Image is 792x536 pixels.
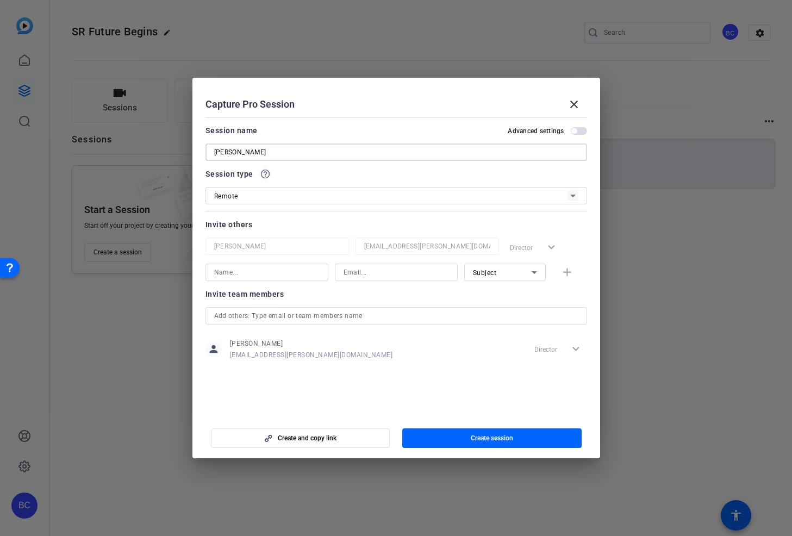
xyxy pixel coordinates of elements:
[471,434,513,442] span: Create session
[214,240,340,253] input: Name...
[205,167,253,180] span: Session type
[230,351,393,359] span: [EMAIL_ADDRESS][PERSON_NAME][DOMAIN_NAME]
[214,309,578,322] input: Add others: Type email or team members name
[205,91,587,117] div: Capture Pro Session
[205,218,587,231] div: Invite others
[278,434,336,442] span: Create and copy link
[344,266,449,279] input: Email...
[214,266,320,279] input: Name...
[568,98,581,111] mat-icon: close
[205,124,258,137] div: Session name
[214,146,578,159] input: Enter Session Name
[364,240,490,253] input: Email...
[205,288,587,301] div: Invite team members
[211,428,390,448] button: Create and copy link
[260,169,271,179] mat-icon: help_outline
[473,269,497,277] span: Subject
[508,127,564,135] h2: Advanced settings
[230,339,393,348] span: [PERSON_NAME]
[402,428,582,448] button: Create session
[205,341,222,357] mat-icon: person
[214,192,238,200] span: Remote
